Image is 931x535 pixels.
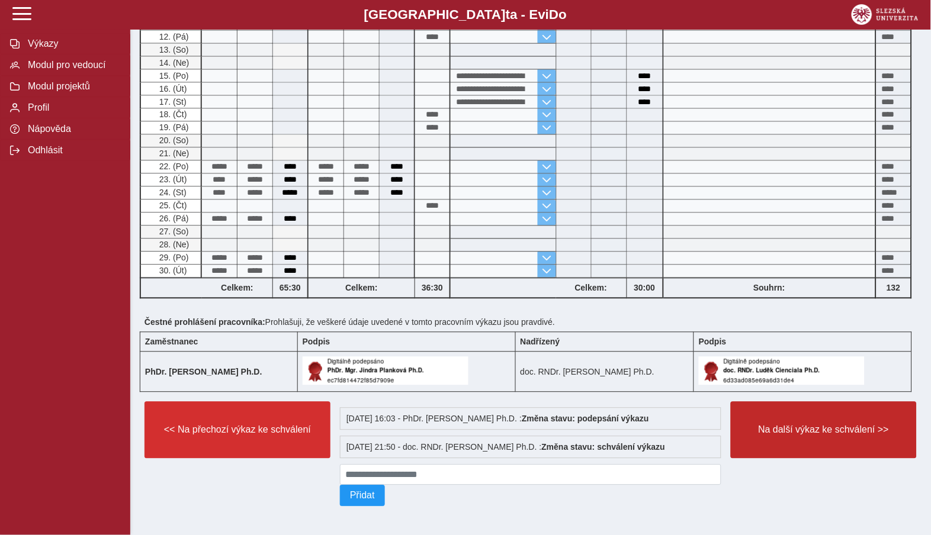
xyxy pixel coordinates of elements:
button: << Na přechozí výkaz ke schválení [145,402,330,459]
span: 19. (Pá) [157,123,189,133]
span: 17. (St) [157,97,187,107]
span: D [549,7,558,22]
span: 18. (Čt) [157,110,187,120]
span: 28. (Ne) [157,240,190,250]
span: Profil [24,102,120,113]
div: [DATE] 21:50 - doc. RNDr. [PERSON_NAME] Ph.D. : [340,436,721,459]
span: Odhlásit [24,145,120,156]
b: Souhrn: [753,283,785,293]
b: Změna stavu: podepsání výkazu [522,414,649,424]
b: Změna stavu: schválení výkazu [542,443,666,452]
img: Digitálně podepsáno uživatelem [699,357,865,385]
img: Digitálně podepsáno uživatelem [303,357,468,385]
span: 16. (Út) [157,84,187,94]
span: t [506,7,510,22]
td: doc. RNDr. [PERSON_NAME] Ph.D. [515,352,694,392]
span: o [559,7,567,22]
b: Celkem: [556,283,627,293]
span: Přidat [350,491,375,501]
b: PhDr. [PERSON_NAME] Ph.D. [145,368,262,377]
b: 65:30 [273,283,307,293]
b: Celkem: [202,283,272,293]
b: Nadřízený [521,337,560,347]
span: Výkazy [24,38,120,49]
b: Podpis [303,337,330,347]
b: 30:00 [627,283,663,293]
b: 132 [877,283,911,293]
span: 30. (Út) [157,266,187,276]
span: 23. (Út) [157,175,187,185]
span: 13. (So) [157,45,189,54]
b: [GEOGRAPHIC_DATA] a - Evi [36,7,895,22]
span: 25. (Čt) [157,201,187,211]
b: Celkem: [309,283,415,293]
span: 20. (So) [157,136,189,146]
b: Podpis [699,337,727,347]
b: Čestné prohlášení pracovníka: [145,318,265,327]
span: Na další výkaz ke schválení >> [741,425,907,436]
span: 24. (St) [157,188,187,198]
div: [DATE] 16:03 - PhDr. [PERSON_NAME] Ph.D. : [340,408,721,430]
span: 14. (Ne) [157,58,190,67]
span: 21. (Ne) [157,149,190,159]
span: 26. (Pá) [157,214,189,224]
div: Prohlašuji, že veškeré údaje uvedené v tomto pracovním výkazu jsou pravdivé. [140,313,922,332]
span: 22. (Po) [157,162,189,172]
span: Modul projektů [24,81,120,92]
b: Zaměstnanec [145,337,198,347]
span: 12. (Pá) [157,32,189,41]
b: 36:30 [415,283,450,293]
span: 15. (Po) [157,71,189,80]
span: Modul pro vedoucí [24,60,120,70]
button: Na další výkaz ke schválení >> [731,402,917,459]
img: logo_web_su.png [852,4,919,25]
button: Přidat [340,485,385,507]
span: 29. (Po) [157,253,189,263]
span: << Na přechozí výkaz ke schválení [155,425,320,436]
span: Nápověda [24,124,120,134]
span: 27. (So) [157,227,189,237]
